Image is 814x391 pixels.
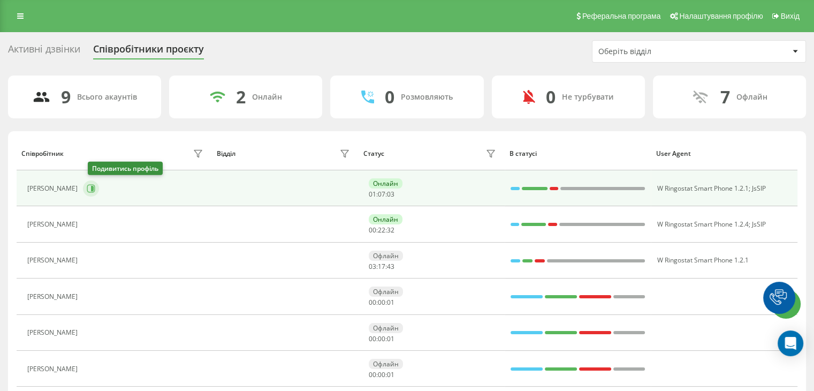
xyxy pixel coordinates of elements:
div: Офлайн [369,251,403,261]
span: Реферальна програма [582,12,661,20]
div: Офлайн [369,287,403,297]
div: Офлайн [369,323,403,333]
div: 2 [236,87,246,107]
div: Онлайн [369,178,402,189]
div: 0 [385,87,394,107]
div: Оберіть відділ [598,47,726,56]
span: 00 [378,334,385,343]
div: [PERSON_NAME] [27,221,80,228]
span: 00 [378,370,385,379]
div: Офлайн [369,359,403,369]
div: : : [369,335,394,343]
div: Розмовляють [401,93,453,102]
div: Онлайн [369,214,402,224]
div: 0 [546,87,556,107]
div: Активні дзвінки [8,43,80,60]
span: 00 [369,370,376,379]
span: Налаштування профілю [679,12,763,20]
span: 22 [378,225,385,235]
span: 32 [387,225,394,235]
span: 17 [378,262,385,271]
div: Офлайн [736,93,767,102]
span: 03 [387,190,394,199]
span: W Ringostat Smart Phone 1.2.1 [657,255,748,265]
div: В статусі [509,150,646,157]
div: : : [369,263,394,270]
span: 01 [387,298,394,307]
div: Співробітник [21,150,64,157]
div: [PERSON_NAME] [27,257,80,264]
div: 7 [720,87,729,107]
div: Open Intercom Messenger [778,330,803,356]
span: 00 [369,225,376,235]
div: Онлайн [252,93,282,102]
span: JsSIP [751,220,765,229]
div: : : [369,371,394,379]
span: 00 [378,298,385,307]
div: : : [369,191,394,198]
span: 07 [378,190,385,199]
div: : : [369,299,394,306]
span: 43 [387,262,394,271]
div: 9 [61,87,71,107]
div: [PERSON_NAME] [27,329,80,336]
span: Вихід [781,12,800,20]
span: W Ringostat Smart Phone 1.2.4 [657,220,748,229]
span: 00 [369,334,376,343]
div: Не турбувати [562,93,614,102]
span: W Ringostat Smart Phone 1.2.1 [657,184,748,193]
div: [PERSON_NAME] [27,365,80,373]
div: Статус [363,150,384,157]
div: Співробітники проєкту [93,43,204,60]
div: Подивитись профіль [88,162,163,175]
span: 01 [387,334,394,343]
span: 03 [369,262,376,271]
span: JsSIP [751,184,765,193]
div: [PERSON_NAME] [27,293,80,300]
div: [PERSON_NAME] [27,185,80,192]
div: User Agent [656,150,793,157]
span: 00 [369,298,376,307]
div: : : [369,227,394,234]
span: 01 [369,190,376,199]
span: 01 [387,370,394,379]
div: Відділ [217,150,235,157]
div: Всього акаунтів [77,93,137,102]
